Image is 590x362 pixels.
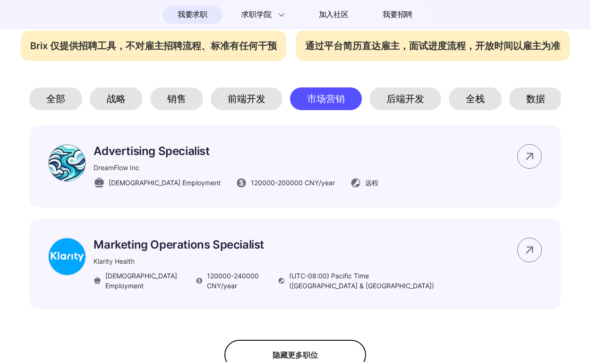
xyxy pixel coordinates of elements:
[365,178,378,188] span: 远程
[178,7,207,22] span: 我要求职
[449,87,502,110] div: 全栈
[509,87,562,110] div: 数据
[94,144,378,158] p: Advertising Specialist
[94,238,437,251] p: Marketing Operations Specialist
[94,164,139,172] span: DreamFlow Inc
[21,31,286,61] div: Brix 仅提供招聘工具，不对雇主招聘流程、标准有任何干预
[150,87,203,110] div: 销售
[290,87,362,110] div: 市场营销
[211,87,282,110] div: 前端开发
[241,9,271,20] span: 求职学院
[207,271,263,291] span: 120000 - 240000 CNY /year
[296,31,570,61] div: 通过平台简历直达雇主，面试进度流程，开放时间以雇主为准
[105,271,181,291] span: [DEMOGRAPHIC_DATA] Employment
[94,257,135,265] span: Klarity Health
[251,178,335,188] span: 120000 - 200000 CNY /year
[319,7,349,22] span: 加入社区
[109,178,221,188] span: [DEMOGRAPHIC_DATA] Employment
[90,87,143,110] div: 战略
[369,87,441,110] div: 后端开发
[29,87,82,110] div: 全部
[289,271,437,291] span: (UTC-08:00) Pacific Time ([GEOGRAPHIC_DATA] & [GEOGRAPHIC_DATA])
[383,9,412,20] span: 我要招聘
